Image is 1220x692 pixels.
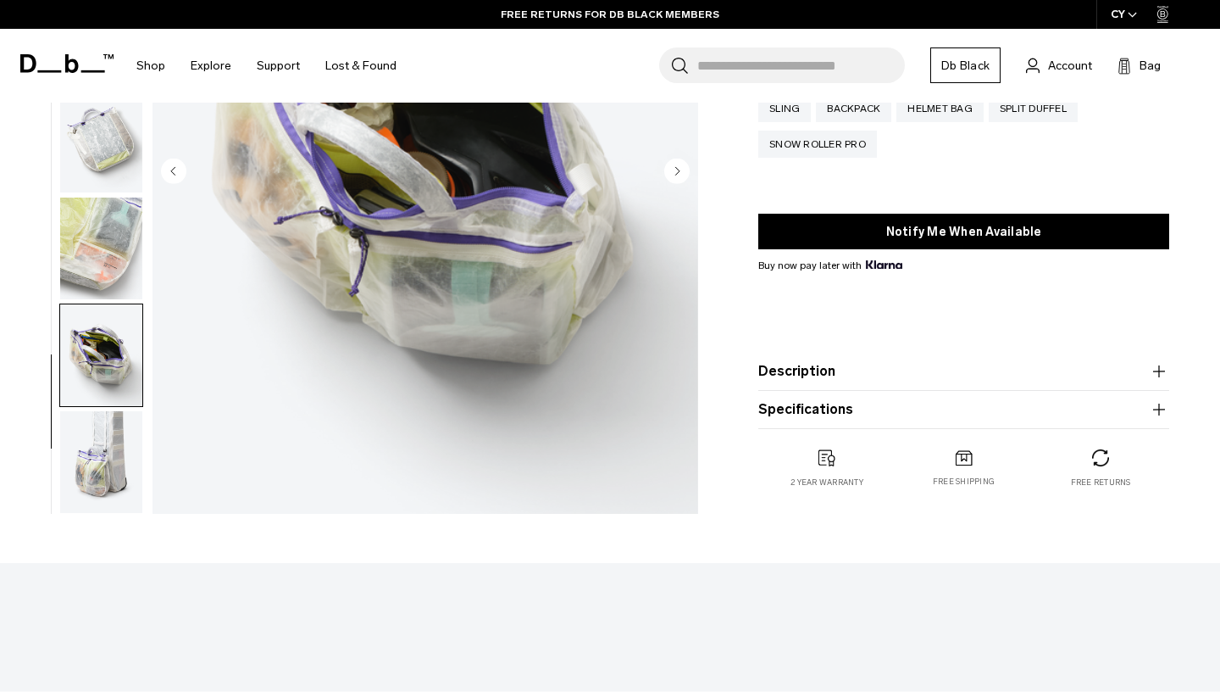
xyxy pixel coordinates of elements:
span: Account [1048,57,1092,75]
a: Account [1026,55,1092,75]
a: Support [257,36,300,96]
button: Weigh_Lighter_Helmet_Bag_32L_7.png [59,304,143,407]
a: Helmet Bag [896,95,984,122]
a: FREE RETURNS FOR DB BLACK MEMBERS [501,7,719,22]
button: Next slide [664,159,690,187]
a: Split Duffel [989,95,1078,122]
img: Weigh_Lighter_Helmet_Bag_32L_7.png [60,304,142,406]
button: Bag [1117,55,1161,75]
button: Weigh_Lighter_Helmet_Bag_32L_5.png [59,91,143,194]
span: Bag [1140,57,1161,75]
span: Buy now pay later with [758,258,902,273]
button: Weigh_Lighter_Helmet_Bag_32L_8.png [59,410,143,514]
button: Specifications [758,399,1169,420]
nav: Main Navigation [124,29,409,103]
img: Weigh_Lighter_Helmet_Bag_32L_5.png [60,92,142,193]
a: Snow Roller Pro [758,131,877,158]
button: Description [758,361,1169,382]
p: Free returns [1071,477,1131,488]
a: Db Black [930,47,1001,83]
img: Weigh_Lighter_Helmet_Bag_32L_8.png [60,411,142,513]
button: Previous slide [161,159,186,187]
img: Weigh_Lighter_Helmet_Bag_32L_6.png [60,198,142,299]
a: Explore [191,36,231,96]
img: {"height" => 20, "alt" => "Klarna"} [866,260,902,269]
a: Shop [136,36,165,96]
p: Free shipping [933,477,995,488]
p: 2 year warranty [790,477,863,488]
a: Sling [758,95,811,122]
a: Lost & Found [325,36,396,96]
a: Backpack [816,95,891,122]
button: Weigh_Lighter_Helmet_Bag_32L_6.png [59,197,143,300]
button: Notify Me When Available [758,214,1169,249]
